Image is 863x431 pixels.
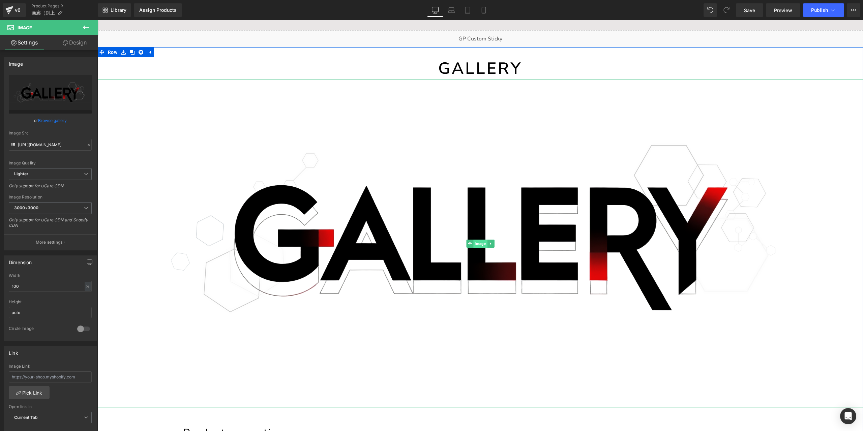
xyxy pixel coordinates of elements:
[847,3,860,17] button: More
[459,3,476,17] a: Tablet
[9,404,92,409] div: Open link In
[9,300,92,304] div: Height
[9,307,92,318] input: auto
[840,408,856,424] div: Open Intercom Messenger
[9,326,70,333] div: Circle Image
[9,364,92,369] div: Image Link
[4,234,96,250] button: More settings
[111,7,126,13] span: Library
[720,3,733,17] button: Redo
[85,282,91,291] div: %
[18,25,32,30] span: Image
[3,3,26,17] a: v6
[9,346,18,356] div: Link
[30,27,39,37] a: Clone Row
[9,217,92,233] div: Only support for UCare CDN and Shopify CDN
[9,139,92,151] input: Link
[39,27,48,37] a: Remove Row
[9,117,92,124] div: or
[9,195,92,199] div: Image Resolution
[476,3,492,17] a: Mobile
[9,386,50,399] a: Pick Link
[744,7,755,14] span: Save
[31,3,98,9] a: Product Pages
[9,131,92,135] div: Image Src
[9,27,22,37] span: Row
[443,3,459,17] a: Laptop
[9,161,92,165] div: Image Quality
[9,281,92,292] input: auto
[36,239,63,245] p: More settings
[774,7,792,14] span: Preview
[766,3,800,17] a: Preview
[9,256,32,265] div: Dimension
[50,35,99,50] a: Design
[9,57,23,67] div: Image
[376,219,390,227] span: Image
[14,205,38,210] b: 3000x3000
[803,3,844,17] button: Publish
[427,3,443,17] a: Desktop
[31,10,55,16] span: 画廊（别上
[22,27,30,37] a: Save row
[139,7,177,13] div: Assign Products
[9,183,92,193] div: Only support for UCare CDN
[390,219,397,227] a: Expand / Collapse
[9,371,92,382] input: https://your-shop.myshopify.com
[38,115,67,126] a: Browse gallery
[704,3,717,17] button: Undo
[811,7,828,13] span: Publish
[86,405,684,420] h1: Product promotion
[98,3,131,17] a: New Library
[13,6,22,14] div: v6
[14,171,28,176] b: Lighter
[9,273,92,278] div: Width
[14,415,38,420] b: Current Tab
[48,27,57,37] a: Expand / Collapse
